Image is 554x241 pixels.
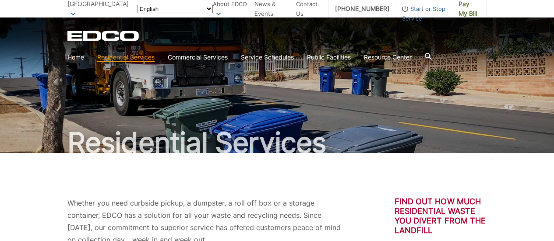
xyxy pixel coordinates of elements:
[67,31,140,41] a: EDCD logo. Return to the homepage.
[241,52,294,62] a: Service Schedules
[168,52,228,62] a: Commercial Services
[67,129,487,157] h1: Residential Services
[307,52,351,62] a: Public Facilities
[97,52,155,62] a: Residential Services
[364,52,412,62] a: Resource Center
[67,52,84,62] a: Home
[138,5,213,13] select: Select a language
[395,197,487,235] h3: Find out how much residential waste you divert from the landfill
